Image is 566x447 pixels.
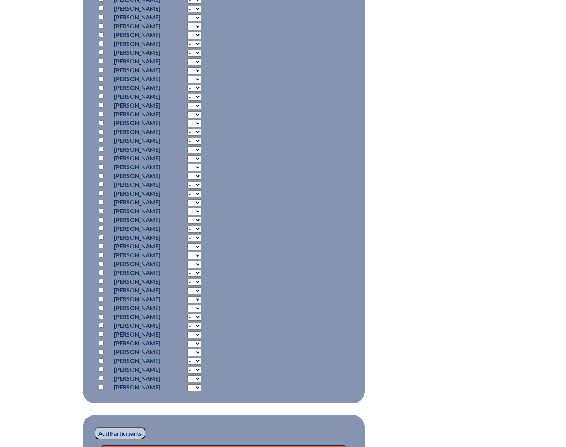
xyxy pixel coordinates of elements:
[114,57,160,66] p: [PERSON_NAME]
[114,163,160,171] p: [PERSON_NAME]
[114,383,160,392] p: [PERSON_NAME]
[114,348,160,356] p: [PERSON_NAME]
[114,171,160,180] p: [PERSON_NAME]
[114,101,160,110] p: [PERSON_NAME]
[114,277,160,286] p: [PERSON_NAME]
[114,48,160,57] p: [PERSON_NAME]
[114,304,160,312] p: [PERSON_NAME]
[114,30,160,39] p: [PERSON_NAME]
[114,312,160,321] p: [PERSON_NAME]
[114,356,160,365] p: [PERSON_NAME]
[114,251,160,259] p: [PERSON_NAME]
[114,127,160,136] p: [PERSON_NAME]
[114,330,160,339] p: [PERSON_NAME]
[114,136,160,145] p: [PERSON_NAME]
[114,207,160,215] p: [PERSON_NAME]
[114,145,160,154] p: [PERSON_NAME]
[95,427,145,439] input: Add Participants
[114,4,160,13] p: [PERSON_NAME]
[114,198,160,207] p: [PERSON_NAME]
[114,242,160,251] p: [PERSON_NAME]
[114,365,160,374] p: [PERSON_NAME]
[114,268,160,277] p: [PERSON_NAME]
[114,83,160,92] p: [PERSON_NAME]
[114,295,160,304] p: [PERSON_NAME]
[114,259,160,268] p: [PERSON_NAME]
[114,13,160,22] p: [PERSON_NAME]
[114,92,160,101] p: [PERSON_NAME]
[114,66,160,74] p: [PERSON_NAME]
[114,110,160,119] p: [PERSON_NAME]
[114,74,160,83] p: [PERSON_NAME]
[114,119,160,127] p: [PERSON_NAME]
[114,215,160,224] p: [PERSON_NAME]
[114,374,160,383] p: [PERSON_NAME]
[114,189,160,198] p: [PERSON_NAME]
[114,39,160,48] p: [PERSON_NAME]
[114,180,160,189] p: [PERSON_NAME]
[114,321,160,330] p: [PERSON_NAME]
[114,233,160,242] p: [PERSON_NAME]
[114,154,160,163] p: [PERSON_NAME]
[114,22,160,30] p: [PERSON_NAME]
[114,224,160,233] p: [PERSON_NAME]
[114,339,160,348] p: [PERSON_NAME]
[114,286,160,295] p: [PERSON_NAME]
